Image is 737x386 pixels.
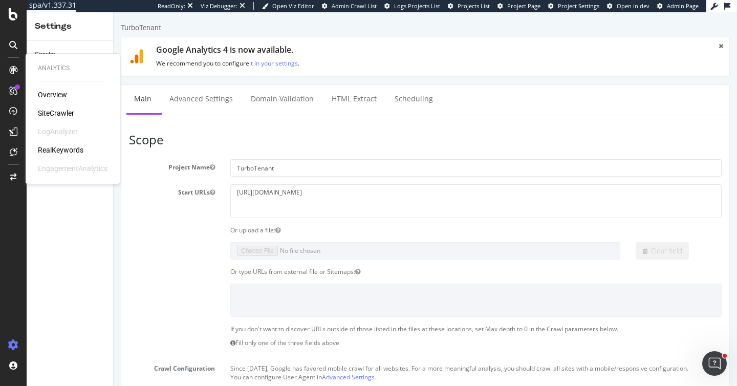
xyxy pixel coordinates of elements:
[158,2,185,10] div: ReadOnly:
[497,2,540,10] a: Project Page
[38,108,74,118] a: SiteCrawler
[117,360,608,369] p: You can configure User Agent in .
[96,151,101,159] button: Project Name
[8,147,109,159] label: Project Name
[384,2,440,10] a: Logs Projects List
[210,73,271,101] a: HTML Extract
[208,360,261,369] a: Advanced Settings
[16,37,30,51] img: ga4.9118ffdc1441.svg
[117,172,608,205] textarea: [URL][DOMAIN_NAME]
[15,121,608,134] h3: Scope
[8,348,109,360] label: Crawl Configuration
[667,2,699,10] span: Admin Page
[38,90,67,100] a: Overview
[8,172,109,184] label: Start URLs
[607,2,649,10] a: Open in dev
[7,10,48,20] div: TurboTenant
[322,2,377,10] a: Admin Crawl List
[117,348,608,360] p: Since [DATE], Google has favored mobile crawl for all websites. For a more meaningful analysis, y...
[272,2,314,10] span: Open Viz Editor
[38,145,83,155] a: RealKeywords
[35,20,105,32] div: Settings
[548,2,599,10] a: Project Settings
[109,255,616,264] div: Or type URLs from external file or Sitemaps:
[35,49,55,60] div: Crawler
[448,2,490,10] a: Projects List
[109,213,616,222] div: Or upload a file:
[558,2,599,10] span: Project Settings
[617,2,649,10] span: Open in dev
[129,73,208,101] a: Domain Validation
[201,2,237,10] div: Viz Debugger:
[38,163,107,174] div: EngagementAnalytics
[48,73,127,101] a: Advanced Settings
[96,176,101,184] button: Start URLs
[262,2,314,10] a: Open Viz Editor
[35,49,106,60] a: Crawler
[332,2,377,10] span: Admin Crawl List
[136,47,184,55] a: it in your settings
[38,64,107,73] div: Analytics
[394,2,440,10] span: Logs Projects List
[702,351,727,376] iframe: Intercom live chat
[38,126,78,137] div: LogAnalyzer
[42,47,593,55] p: We recommend you to configure .
[458,2,490,10] span: Projects List
[42,33,593,42] h1: Google Analytics 4 is now available.
[507,2,540,10] span: Project Page
[117,312,608,321] p: If you don't want to discover URLs outside of those listed in the files at these locations, set M...
[657,2,699,10] a: Admin Page
[273,73,327,101] a: Scheduling
[117,326,608,335] p: Fill only one of the three fields above
[13,73,46,101] a: Main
